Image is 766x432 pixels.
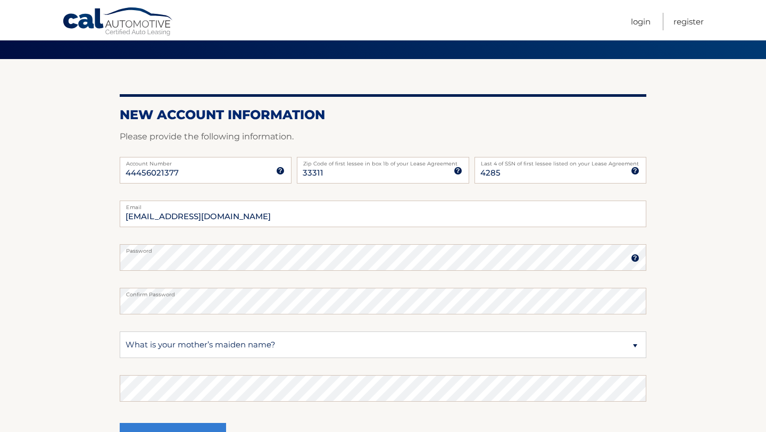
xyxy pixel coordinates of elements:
[276,167,285,175] img: tooltip.svg
[454,167,462,175] img: tooltip.svg
[120,157,292,184] input: Account Number
[474,157,646,184] input: SSN or EIN (last 4 digits only)
[120,288,646,296] label: Confirm Password
[297,157,469,184] input: Zip Code
[631,13,651,30] a: Login
[297,157,469,165] label: Zip Code of first lessee in box 1b of your Lease Agreement
[120,201,646,227] input: Email
[120,201,646,209] label: Email
[631,167,639,175] img: tooltip.svg
[673,13,704,30] a: Register
[120,157,292,165] label: Account Number
[120,129,646,144] p: Please provide the following information.
[120,244,646,253] label: Password
[474,157,646,165] label: Last 4 of SSN of first lessee listed on your Lease Agreement
[120,107,646,123] h2: New Account Information
[631,254,639,262] img: tooltip.svg
[62,7,174,38] a: Cal Automotive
